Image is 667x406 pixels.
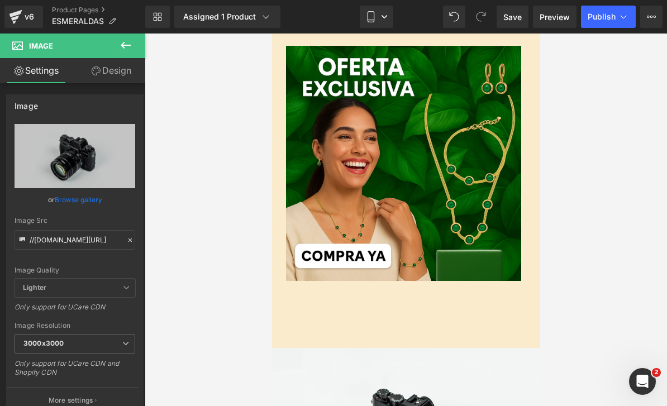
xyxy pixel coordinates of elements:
span: ESMERALDAS [52,17,104,26]
span: 2 [652,368,661,377]
div: Only support for UCare CDN and Shopify CDN [15,359,135,384]
iframe: Intercom live chat [629,368,656,395]
span: Image [29,41,53,50]
div: Image Quality [15,266,135,274]
button: Publish [581,6,636,28]
div: Image Resolution [15,322,135,329]
div: Image Src [15,217,135,225]
div: v6 [22,9,36,24]
a: New Library [145,6,170,28]
div: or [15,194,135,206]
span: Save [503,11,522,23]
b: Lighter [23,283,46,292]
div: Image [15,95,38,111]
input: Link [15,230,135,250]
span: Preview [540,11,570,23]
a: Preview [533,6,577,28]
a: Design [75,58,147,83]
button: More [640,6,663,28]
button: Undo [443,6,465,28]
span: Publish [588,12,616,21]
a: v6 [4,6,43,28]
b: 3000x3000 [23,339,64,347]
a: Product Pages [52,6,145,15]
button: Redo [470,6,492,28]
div: Assigned 1 Product [183,11,271,22]
a: Browse gallery [55,190,102,209]
p: More settings [49,395,93,405]
div: Only support for UCare CDN [15,303,135,319]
